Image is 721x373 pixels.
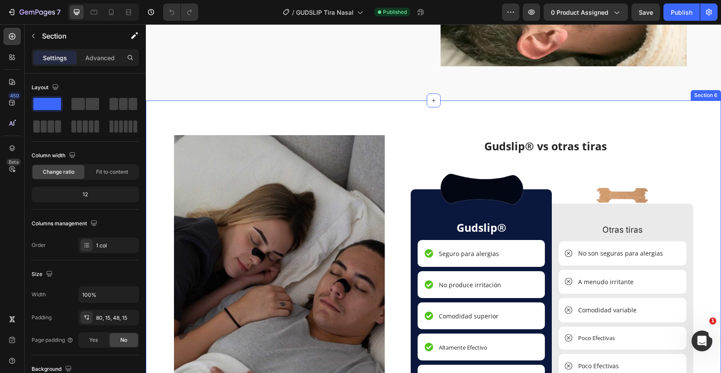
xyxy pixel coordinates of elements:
[3,3,64,21] button: 7
[120,336,127,344] span: No
[292,146,379,182] img: gempages_531209708443272005-29714ba2-149d-493f-bafb-58cc794e4af0.png
[146,24,721,373] iframe: Design area
[32,218,99,230] div: Columns management
[631,3,660,21] button: Save
[444,162,509,179] img: gempages_531209708443272005-115bdede-632a-4810-b41f-2a899833cb90.png
[292,8,294,17] span: /
[57,7,61,17] p: 7
[89,336,98,344] span: Yes
[6,159,21,165] div: Beta
[43,53,67,62] p: Settings
[414,200,539,212] p: Otras tiras
[432,282,491,290] span: Comodidad variable
[32,269,55,280] div: Size
[8,92,21,99] div: 450
[32,336,74,344] div: Page padding
[639,9,653,16] span: Save
[671,8,692,17] div: Publish
[33,188,137,201] div: 12
[163,3,198,21] div: Undo/Redo
[551,8,608,17] span: 0 product assigned
[432,337,473,346] span: Poco Efectivas
[311,196,360,211] span: Gudslip®
[43,168,74,176] span: Change ratio
[432,253,488,262] span: A menudo irritante
[293,256,355,265] span: No produce irritación
[432,225,517,233] span: No son seguras para alergias
[85,53,115,62] p: Advanced
[547,67,573,75] div: Section 6
[96,168,128,176] span: Fit to content
[32,291,46,298] div: Width
[692,331,712,351] iframe: Intercom live chat
[32,82,61,94] div: Layout
[709,318,716,324] span: 1
[383,8,407,16] span: Published
[96,242,137,250] div: 1 col
[42,31,113,41] p: Section
[338,114,461,129] span: Gudslip® vs otras tiras
[296,8,354,17] span: GUDSLIP Tira Nasal
[293,225,353,234] span: Seguro para alergias
[663,3,700,21] button: Publish
[96,314,137,322] div: 80, 15, 48, 15
[293,288,353,296] span: Comodidad superior
[32,241,46,249] div: Order
[79,287,138,302] input: Auto
[293,319,341,327] span: Altamente Efectivo
[32,314,51,321] div: Padding
[432,310,469,318] span: Poco Efectivas
[32,150,77,162] div: Column width
[544,3,628,21] button: 0 product assigned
